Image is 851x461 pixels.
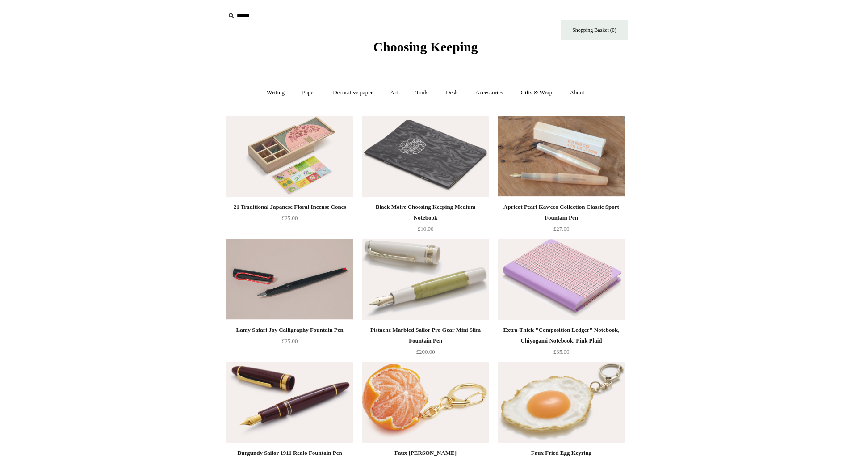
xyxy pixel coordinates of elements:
a: Decorative paper [325,81,381,105]
a: Lamy Safari Joy Calligraphy Fountain Pen £25.00 [226,325,353,361]
img: Pistache Marbled Sailor Pro Gear Mini Slim Fountain Pen [362,239,489,320]
a: Black Moire Choosing Keeping Medium Notebook Black Moire Choosing Keeping Medium Notebook [362,116,489,197]
span: Choosing Keeping [373,39,478,54]
a: 21 Traditional Japanese Floral Incense Cones £25.00 [226,202,353,238]
a: Gifts & Wrap [512,81,560,105]
a: Shopping Basket (0) [561,20,628,40]
a: About [562,81,592,105]
img: Faux Fried Egg Keyring [498,362,625,443]
img: 21 Traditional Japanese Floral Incense Cones [226,116,353,197]
div: Burgundy Sailor 1911 Realo Fountain Pen [229,448,351,458]
img: Extra-Thick "Composition Ledger" Notebook, Chiyogami Notebook, Pink Plaid [498,239,625,320]
img: Burgundy Sailor 1911 Realo Fountain Pen [226,362,353,443]
div: Faux Fried Egg Keyring [500,448,622,458]
img: Lamy Safari Joy Calligraphy Fountain Pen [226,239,353,320]
a: Tools [407,81,436,105]
span: £200.00 [416,348,435,355]
span: £25.00 [282,338,298,344]
img: Apricot Pearl Kaweco Collection Classic Sport Fountain Pen [498,116,625,197]
a: Lamy Safari Joy Calligraphy Fountain Pen Lamy Safari Joy Calligraphy Fountain Pen [226,239,353,320]
a: Pistache Marbled Sailor Pro Gear Mini Slim Fountain Pen Pistache Marbled Sailor Pro Gear Mini Sli... [362,239,489,320]
div: Extra-Thick "Composition Ledger" Notebook, Chiyogami Notebook, Pink Plaid [500,325,622,346]
span: £27.00 [553,225,570,232]
img: Black Moire Choosing Keeping Medium Notebook [362,116,489,197]
div: 21 Traditional Japanese Floral Incense Cones [229,202,351,212]
a: 21 Traditional Japanese Floral Incense Cones 21 Traditional Japanese Floral Incense Cones [226,116,353,197]
a: Accessories [467,81,511,105]
a: Desk [438,81,466,105]
div: Apricot Pearl Kaweco Collection Classic Sport Fountain Pen [500,202,622,223]
span: £35.00 [553,348,570,355]
a: Art [382,81,406,105]
span: £25.00 [282,215,298,221]
a: Extra-Thick "Composition Ledger" Notebook, Chiyogami Notebook, Pink Plaid £35.00 [498,325,625,361]
span: £10.00 [418,225,434,232]
div: Pistache Marbled Sailor Pro Gear Mini Slim Fountain Pen [364,325,486,346]
a: Extra-Thick "Composition Ledger" Notebook, Chiyogami Notebook, Pink Plaid Extra-Thick "Compositio... [498,239,625,320]
a: Choosing Keeping [373,47,478,53]
a: Apricot Pearl Kaweco Collection Classic Sport Fountain Pen Apricot Pearl Kaweco Collection Classi... [498,116,625,197]
a: Faux Fried Egg Keyring Faux Fried Egg Keyring [498,362,625,443]
a: Burgundy Sailor 1911 Realo Fountain Pen Burgundy Sailor 1911 Realo Fountain Pen [226,362,353,443]
a: Apricot Pearl Kaweco Collection Classic Sport Fountain Pen £27.00 [498,202,625,238]
div: Faux [PERSON_NAME] [364,448,486,458]
a: Black Moire Choosing Keeping Medium Notebook £10.00 [362,202,489,238]
a: Writing [259,81,293,105]
img: Faux Clementine Keyring [362,362,489,443]
a: Paper [294,81,323,105]
a: Faux Clementine Keyring Faux Clementine Keyring [362,362,489,443]
div: Lamy Safari Joy Calligraphy Fountain Pen [229,325,351,335]
div: Black Moire Choosing Keeping Medium Notebook [364,202,486,223]
a: Pistache Marbled Sailor Pro Gear Mini Slim Fountain Pen £200.00 [362,325,489,361]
